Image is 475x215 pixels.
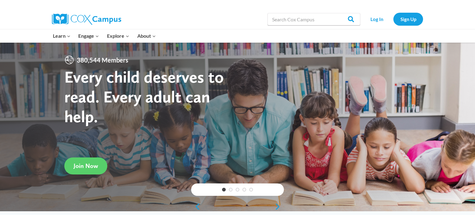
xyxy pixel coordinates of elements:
input: Search Cox Campus [267,13,360,25]
nav: Primary Navigation [49,29,160,42]
span: Join Now [74,162,98,170]
img: Cox Campus [52,14,121,25]
strong: Every child deserves to read. Every adult can help. [64,67,224,126]
a: next [275,203,284,210]
a: Join Now [64,157,107,174]
a: Log In [363,13,390,25]
a: Sign Up [393,13,423,25]
span: About [137,32,156,40]
a: 5 [249,188,253,191]
a: 2 [229,188,233,191]
div: content slider buttons [191,200,284,213]
span: Learn [53,32,71,40]
span: Explore [107,32,129,40]
a: previous [191,203,200,210]
nav: Secondary Navigation [363,13,423,25]
a: 1 [222,188,226,191]
a: 3 [236,188,239,191]
span: 380,544 Members [74,55,131,65]
span: Engage [78,32,99,40]
a: 4 [242,188,246,191]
